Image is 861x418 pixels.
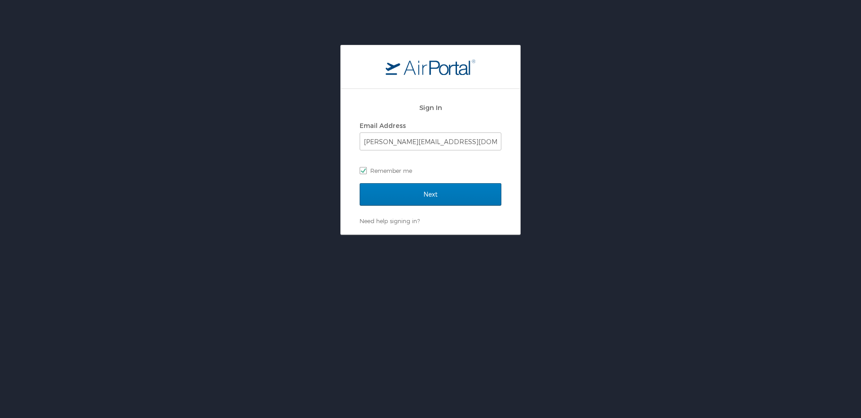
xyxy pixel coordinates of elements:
a: Need help signing in? [360,217,420,224]
label: Email Address [360,122,406,129]
label: Remember me [360,164,501,177]
img: logo [386,59,475,75]
input: Next [360,183,501,206]
h2: Sign In [360,102,501,113]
